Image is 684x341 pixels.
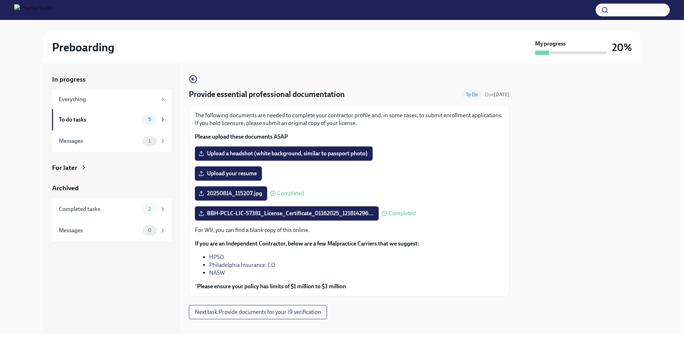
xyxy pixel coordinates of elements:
[195,112,503,127] p: The following documents are needed to complete your contractor profile and, in some cases, to sub...
[200,210,374,217] span: BBH-PCLC-LIC-57381_License_Certificate_01162025_121814296...
[200,150,368,157] span: Upload a headshot (white background, similar to passport photo)
[389,211,416,216] span: Completed
[195,226,503,234] p: For W9, you can find a blank copy of this online.
[52,90,172,109] a: Everything
[59,137,140,145] div: Messages
[494,92,509,98] strong: [DATE]
[14,4,54,16] img: CharlieHealth
[195,146,373,161] label: Upload a headshot (white background, similar to passport photo)
[195,186,267,201] label: 20250814_115207.jpg
[612,41,632,54] h3: 20%
[485,92,509,98] span: Due
[535,40,566,48] strong: My progress
[52,130,172,152] a: Messages1
[209,269,225,276] a: NASW
[52,163,172,172] a: For later
[200,190,262,197] span: 20250814_115207.jpg
[52,198,172,220] a: Completed tasks2
[277,191,304,196] span: Completed
[189,305,327,319] button: Next task:Provide documents for your I9 verification
[144,138,155,144] span: 1
[462,92,482,97] span: To Do
[195,166,262,181] label: Upload your resume
[59,227,140,234] div: Messages
[52,220,172,241] a: Messages0
[59,95,157,103] div: Everything
[52,40,114,55] h2: Preboarding
[52,109,172,130] a: To do tasks5
[209,262,275,268] a: Philadelphia Insurance. CO
[195,240,419,247] strong: If you are an Independent Contractor, below are a few Malpractice Carriers that we suggest:
[195,206,379,221] label: BBH-PCLC-LIC-57381_License_Certificate_01162025_121814296...
[59,116,140,124] div: To do tasks
[485,91,509,98] span: August 20th, 2025 07:00
[52,163,77,172] div: For later
[209,254,224,260] a: HPSO
[144,117,155,122] span: 5
[144,206,155,212] span: 2
[59,205,140,213] div: Completed tasks
[200,170,257,177] span: Upload your resume
[52,184,172,193] a: Archived
[195,309,321,316] span: Next task : Provide documents for your I9 verification
[144,228,156,233] span: 0
[189,89,345,100] h4: Provide essential professional documentation
[195,133,288,140] strong: Please upload these documents ASAP
[52,75,172,84] a: In progress
[197,283,346,290] strong: Please ensure your policy has limits of $1 million to $3 million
